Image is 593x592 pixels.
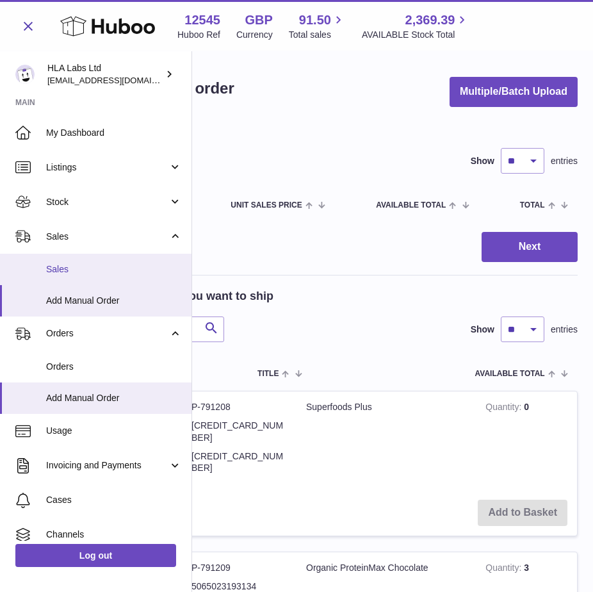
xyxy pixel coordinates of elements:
dd: P-791208 [191,401,287,413]
span: Title [257,370,279,378]
strong: Quantity [485,563,524,576]
span: entries [551,324,578,336]
button: Next [482,232,578,262]
strong: GBP [245,12,272,29]
span: AVAILABLE Stock Total [362,29,470,41]
span: My Dashboard [46,127,182,139]
span: 91.50 [299,12,331,29]
strong: Quantity [485,402,524,415]
td: 0 [476,391,577,490]
div: HLA Labs Ltd [47,62,163,86]
a: 2,369.39 AVAILABLE Stock Total [362,12,470,41]
a: Log out [15,544,176,567]
a: 91.50 Total sales [289,12,346,41]
span: Total [520,201,545,210]
span: Cases [46,494,182,506]
span: Orders [46,327,168,340]
strong: 12545 [184,12,220,29]
span: Add Manual Order [46,295,182,307]
img: clinton@newgendirect.com [15,65,35,84]
span: AVAILABLE Total [376,201,446,210]
span: entries [551,155,578,167]
span: Orders [46,361,182,373]
dd: P-791209 [191,562,287,574]
span: AVAILABLE Total [475,370,545,378]
span: Invoicing and Payments [46,459,168,472]
button: Multiple/Batch Upload [450,77,578,107]
span: Listings [46,161,168,174]
dd: [CREDIT_CARD_NUMBER] [191,420,287,444]
span: Channels [46,529,182,541]
label: Show [471,155,494,167]
span: 2,369.39 [405,12,455,29]
span: Unit Sales Price [231,201,302,210]
span: Sales [46,263,182,275]
label: Show [471,324,494,336]
span: Add Manual Order [46,392,182,404]
span: [EMAIL_ADDRESS][DOMAIN_NAME] [47,75,188,85]
span: Usage [46,425,182,437]
div: Currency [236,29,273,41]
td: Superfoods Plus [296,391,476,490]
dd: [CREDIT_CARD_NUMBER] [191,450,287,475]
span: Sales [46,231,168,243]
span: Total sales [289,29,346,41]
span: Stock [46,196,168,208]
div: Huboo Ref [177,29,220,41]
